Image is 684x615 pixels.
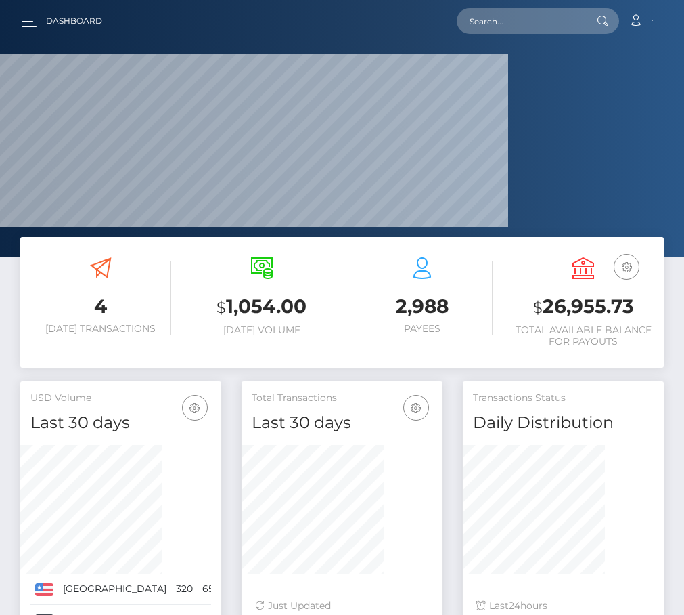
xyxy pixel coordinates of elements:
[191,293,332,321] h3: 1,054.00
[509,599,520,612] span: 24
[30,293,171,320] h3: 4
[46,7,102,35] a: Dashboard
[30,323,171,335] h6: [DATE] Transactions
[255,599,429,613] div: Just Updated
[352,323,493,335] h6: Payees
[252,391,432,405] h5: Total Transactions
[476,599,650,613] div: Last hours
[473,411,654,435] h4: Daily Distribution
[473,391,654,405] h5: Transactions Status
[513,324,654,347] h6: Total Available Balance for Payouts
[352,293,493,320] h3: 2,988
[171,574,198,605] td: 320
[252,411,432,435] h4: Last 30 days
[30,391,211,405] h5: USD Volume
[30,411,211,435] h4: Last 30 days
[533,298,543,317] small: $
[216,298,226,317] small: $
[35,583,53,595] img: US.png
[58,574,171,605] td: [GEOGRAPHIC_DATA]
[457,8,584,34] input: Search...
[198,574,237,605] td: 65.17%
[191,324,332,336] h6: [DATE] Volume
[513,293,654,321] h3: 26,955.73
